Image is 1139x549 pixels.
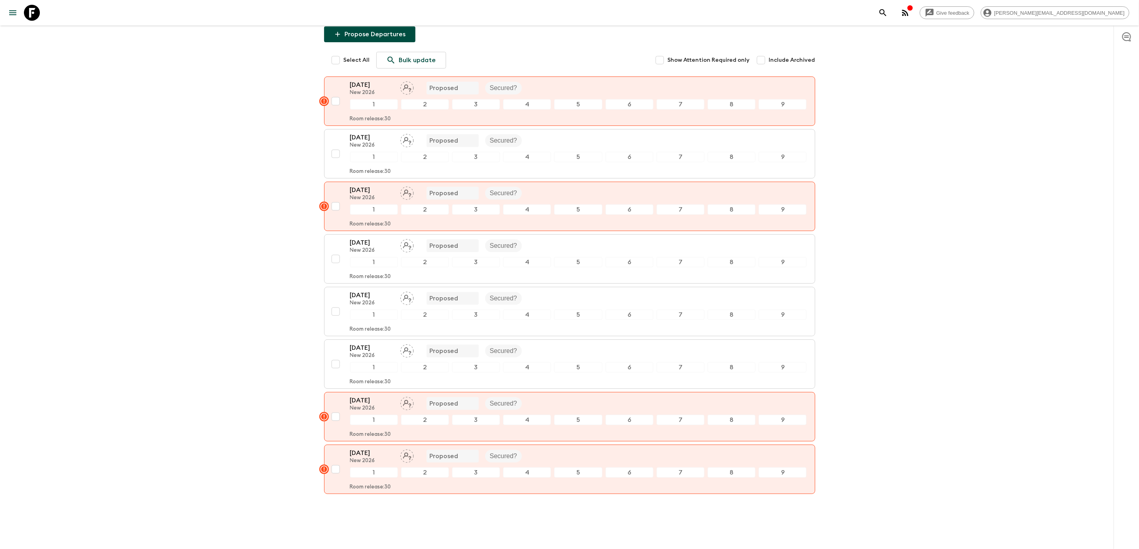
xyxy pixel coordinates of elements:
button: [DATE]New 2026Assign pack leaderProposedSecured?123456789Room release:30 [324,445,815,494]
div: Secured? [485,134,522,147]
div: 2 [401,257,449,267]
p: New 2026 [350,90,394,96]
div: 9 [759,99,807,110]
span: Assign pack leader [400,84,414,90]
p: New 2026 [350,247,394,254]
div: 3 [452,467,500,478]
p: Room release: 30 [350,379,391,385]
button: search adventures [875,5,891,21]
p: Proposed [430,451,458,461]
p: Secured? [490,83,517,93]
div: 5 [554,152,602,162]
p: Room release: 30 [350,274,391,280]
p: Secured? [490,136,517,145]
div: 9 [759,204,807,215]
div: Secured? [485,450,522,463]
span: Assign pack leader [400,399,414,406]
span: Assign pack leader [400,136,414,143]
p: New 2026 [350,405,394,412]
div: 9 [759,467,807,478]
div: 5 [554,99,602,110]
div: 4 [503,257,551,267]
span: Include Archived [769,56,815,64]
div: 9 [759,257,807,267]
p: Proposed [430,399,458,408]
div: 9 [759,310,807,320]
p: Secured? [490,399,517,408]
p: [DATE] [350,343,394,353]
div: 4 [503,467,551,478]
button: [DATE]New 2026Assign pack leaderProposedSecured?123456789Room release:30 [324,392,815,441]
div: 2 [401,99,449,110]
div: 7 [657,152,704,162]
div: 8 [708,415,755,425]
div: 2 [401,310,449,320]
div: 3 [452,257,500,267]
div: 5 [554,257,602,267]
div: 6 [606,310,653,320]
div: Secured? [485,82,522,94]
div: Secured? [485,239,522,252]
div: 4 [503,204,551,215]
div: 6 [606,467,653,478]
div: Secured? [485,397,522,410]
div: 7 [657,362,704,373]
div: 6 [606,415,653,425]
div: 9 [759,362,807,373]
p: [DATE] [350,185,394,195]
div: 5 [554,467,602,478]
button: menu [5,5,21,21]
p: Bulk update [399,55,436,65]
button: [DATE]New 2026Assign pack leaderProposedSecured?123456789Room release:30 [324,339,815,389]
p: Proposed [430,188,458,198]
div: 5 [554,362,602,373]
div: 9 [759,415,807,425]
div: 1 [350,99,398,110]
div: 1 [350,415,398,425]
div: 2 [401,415,449,425]
p: Room release: 30 [350,326,391,333]
p: Room release: 30 [350,169,391,175]
a: Bulk update [376,52,446,69]
div: 5 [554,204,602,215]
div: 3 [452,362,500,373]
div: 5 [554,415,602,425]
div: 2 [401,204,449,215]
span: Assign pack leader [400,189,414,195]
div: 6 [606,152,653,162]
div: 1 [350,362,398,373]
p: New 2026 [350,458,394,464]
div: 6 [606,257,653,267]
span: Assign pack leader [400,347,414,353]
button: [DATE]New 2026Assign pack leaderProposedSecured?123456789Room release:30 [324,234,815,284]
div: 3 [452,415,500,425]
div: 8 [708,204,755,215]
p: New 2026 [350,195,394,201]
p: New 2026 [350,300,394,306]
p: New 2026 [350,142,394,149]
div: 1 [350,204,398,215]
div: 8 [708,99,755,110]
p: New 2026 [350,353,394,359]
div: 8 [708,152,755,162]
p: Secured? [490,188,517,198]
div: 2 [401,467,449,478]
div: 6 [606,99,653,110]
button: [DATE]New 2026Assign pack leaderProposedSecured?123456789Room release:30 [324,182,815,231]
p: [DATE] [350,80,394,90]
div: 7 [657,415,704,425]
a: Give feedback [920,6,974,19]
span: [PERSON_NAME][EMAIL_ADDRESS][DOMAIN_NAME] [990,10,1129,16]
p: Secured? [490,346,517,356]
div: 4 [503,310,551,320]
div: 4 [503,415,551,425]
div: 7 [657,99,704,110]
p: Secured? [490,241,517,251]
p: [DATE] [350,290,394,300]
div: 3 [452,204,500,215]
div: 7 [657,204,704,215]
div: Secured? [485,187,522,200]
div: 1 [350,467,398,478]
button: [DATE]New 2026Assign pack leaderProposedSecured?123456789Room release:30 [324,76,815,126]
div: 1 [350,152,398,162]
